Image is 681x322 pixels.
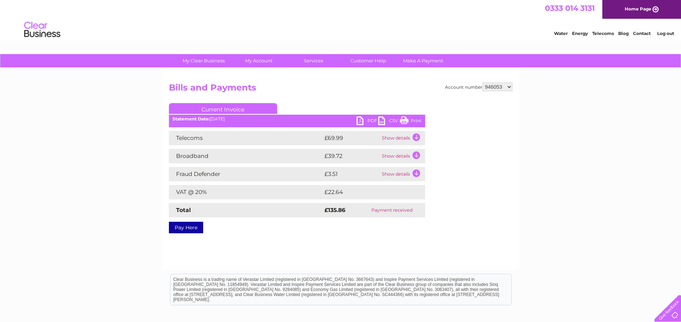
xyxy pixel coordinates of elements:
a: CSV [378,116,400,127]
b: Statement Date: [173,116,210,122]
a: Contact [633,31,651,36]
td: VAT @ 20% [169,185,323,199]
div: Clear Business is a trading name of Verastar Limited (registered in [GEOGRAPHIC_DATA] No. 3667643... [170,4,511,35]
td: £39.72 [323,149,380,163]
a: Blog [618,31,629,36]
a: Energy [572,31,588,36]
strong: Total [176,207,191,213]
a: Services [284,54,343,67]
a: Print [400,116,422,127]
a: PDF [357,116,378,127]
div: Account number [445,83,512,91]
td: £22.64 [323,185,411,199]
td: Show details [380,149,425,163]
strong: £135.86 [324,207,345,213]
a: Customer Help [339,54,398,67]
td: Show details [380,131,425,145]
a: Make A Payment [393,54,453,67]
a: My Clear Business [174,54,233,67]
h2: Bills and Payments [169,83,512,96]
a: Current Invoice [169,103,277,114]
a: Log out [657,31,674,36]
a: Pay Here [169,222,203,233]
div: [DATE] [169,116,425,122]
td: Fraud Defender [169,167,323,181]
a: 0333 014 3131 [545,4,595,13]
img: logo.png [24,19,61,41]
td: Payment received [359,203,425,217]
td: Broadband [169,149,323,163]
a: My Account [229,54,288,67]
a: Water [554,31,568,36]
td: £3.51 [323,167,380,181]
td: £69.99 [323,131,380,145]
td: Telecoms [169,131,323,145]
a: Telecoms [592,31,614,36]
td: Show details [380,167,425,181]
